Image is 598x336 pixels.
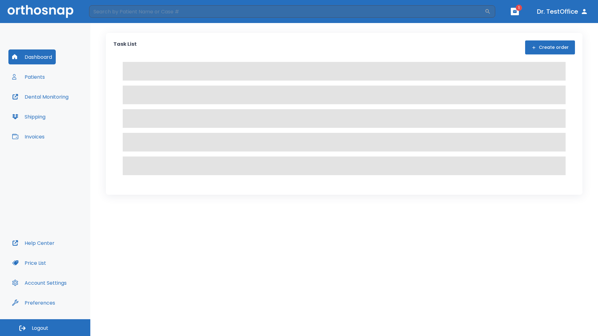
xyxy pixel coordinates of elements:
button: Invoices [8,129,48,144]
span: Logout [32,325,48,332]
button: Dental Monitoring [8,89,72,104]
button: Dashboard [8,49,56,64]
button: Dr. TestOffice [534,6,591,17]
img: Orthosnap [7,5,74,18]
span: 1 [516,5,522,11]
button: Price List [8,255,50,270]
button: Patients [8,69,49,84]
input: Search by Patient Name or Case # [89,5,485,18]
button: Shipping [8,109,49,124]
button: Preferences [8,295,59,310]
button: Create order [525,40,575,54]
button: Help Center [8,236,58,250]
button: Account Settings [8,275,70,290]
p: Task List [113,40,137,54]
